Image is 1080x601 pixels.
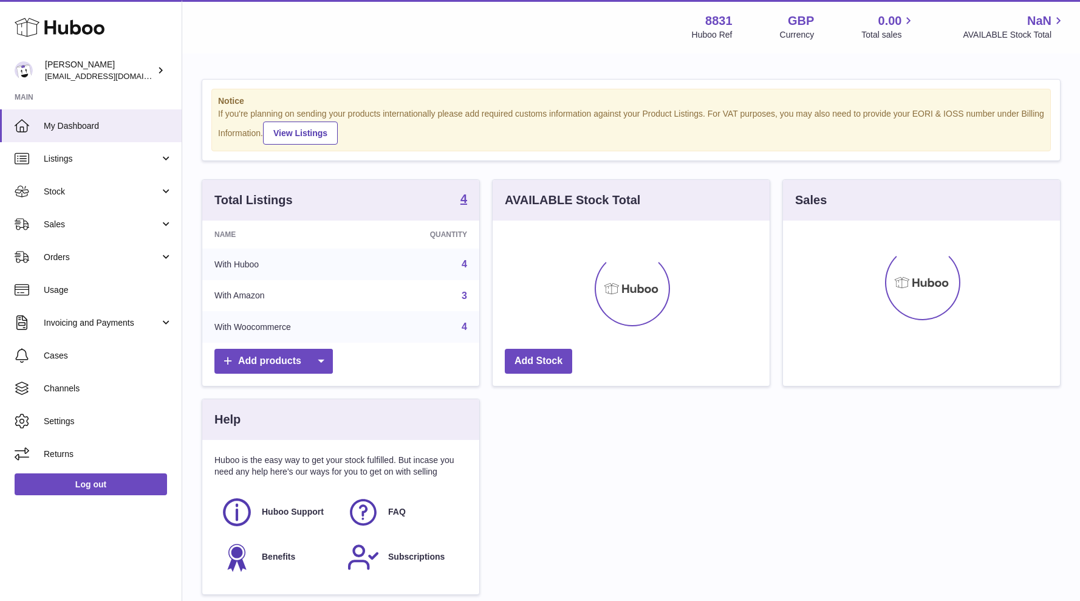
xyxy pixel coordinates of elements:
[44,350,173,362] span: Cases
[263,122,338,145] a: View Listings
[44,219,160,230] span: Sales
[44,317,160,329] span: Invoicing and Payments
[963,13,1065,41] a: NaN AVAILABLE Stock Total
[347,541,461,574] a: Subscriptions
[460,193,467,205] strong: 4
[388,551,445,563] span: Subscriptions
[780,29,815,41] div: Currency
[202,311,374,343] td: With Woocommerce
[202,249,374,280] td: With Huboo
[220,496,335,529] a: Huboo Support
[44,416,173,427] span: Settings
[262,506,324,518] span: Huboo Support
[44,153,160,165] span: Listings
[44,383,173,394] span: Channels
[44,252,160,263] span: Orders
[462,321,467,332] a: 4
[505,192,640,208] h3: AVAILABLE Stock Total
[214,455,467,478] p: Huboo is the easy way to get your stock fulfilled. But incase you need any help here's our ways f...
[388,506,406,518] span: FAQ
[214,411,241,428] h3: Help
[347,496,461,529] a: FAQ
[878,13,902,29] span: 0.00
[45,59,154,82] div: [PERSON_NAME]
[44,186,160,197] span: Stock
[44,448,173,460] span: Returns
[15,61,33,80] img: rob@themysteryagency.com
[15,473,167,495] a: Log out
[218,95,1044,107] strong: Notice
[462,290,467,301] a: 3
[460,193,467,207] a: 4
[45,71,179,81] span: [EMAIL_ADDRESS][DOMAIN_NAME]
[795,192,827,208] h3: Sales
[218,108,1044,145] div: If you're planning on sending your products internationally please add required customs informati...
[861,13,915,41] a: 0.00 Total sales
[220,541,335,574] a: Benefits
[374,221,479,249] th: Quantity
[692,29,733,41] div: Huboo Ref
[44,284,173,296] span: Usage
[202,280,374,312] td: With Amazon
[202,221,374,249] th: Name
[861,29,915,41] span: Total sales
[262,551,295,563] span: Benefits
[788,13,814,29] strong: GBP
[705,13,733,29] strong: 8831
[462,259,467,269] a: 4
[44,120,173,132] span: My Dashboard
[963,29,1065,41] span: AVAILABLE Stock Total
[1027,13,1051,29] span: NaN
[214,349,333,374] a: Add products
[214,192,293,208] h3: Total Listings
[505,349,572,374] a: Add Stock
